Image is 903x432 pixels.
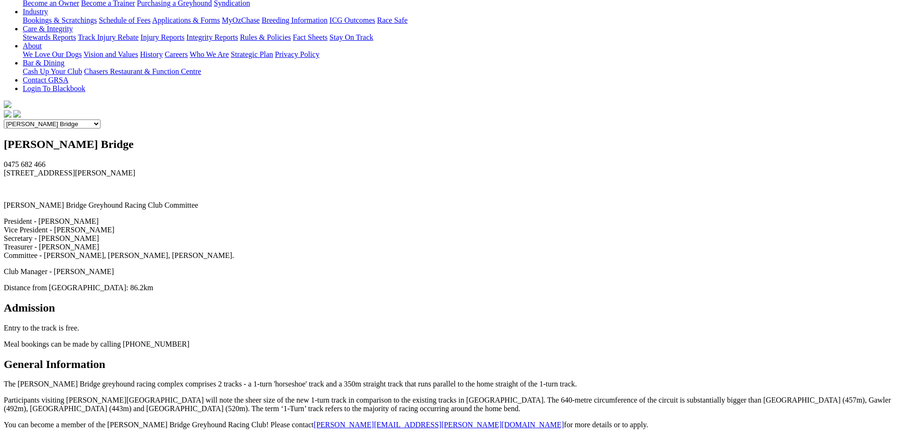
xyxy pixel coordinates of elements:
a: Track Injury Rebate [78,33,138,41]
p: Meal bookings can be made by calling [PHONE_NUMBER] [4,340,899,349]
p: Distance from [GEOGRAPHIC_DATA]: 86.2km [4,284,899,292]
a: Vision and Values [83,50,138,58]
a: Bar & Dining [23,59,64,67]
a: Strategic Plan [231,50,273,58]
a: ICG Outcomes [329,16,375,24]
a: History [140,50,163,58]
p: You can become a member of the [PERSON_NAME] Bridge Greyhound Racing Club! Please contact for mor... [4,421,899,429]
a: Stay On Track [329,33,373,41]
div: Bar & Dining [23,67,899,76]
img: logo-grsa-white.png [4,101,11,108]
a: Fact Sheets [293,33,328,41]
h2: [PERSON_NAME] Bridge [4,138,899,151]
div: Care & Integrity [23,33,899,42]
p: The [PERSON_NAME] Bridge greyhound racing complex comprises 2 tracks - a 1-turn 'horseshoe' track... [4,380,899,388]
a: Applications & Forms [152,16,220,24]
a: Rules & Policies [240,33,291,41]
a: Bookings & Scratchings [23,16,97,24]
p: ​Participants visiting [PERSON_NAME][GEOGRAPHIC_DATA] will note the sheer size of the new 1-turn ... [4,396,899,413]
div: About [23,50,899,59]
p: 0475 682 466 [STREET_ADDRESS][PERSON_NAME] [4,160,899,177]
a: Breeding Information [262,16,328,24]
a: Privacy Policy [275,50,319,58]
p: [PERSON_NAME] Bridge Greyhound Racing Club Committee [4,201,899,210]
a: Chasers Restaurant & Function Centre [84,67,201,75]
a: Integrity Reports [186,33,238,41]
a: Industry [23,8,48,16]
a: Login To Blackbook [23,84,85,92]
div: Industry [23,16,899,25]
img: twitter.svg [13,110,21,118]
p: Entry to the track is free. [4,324,899,332]
a: Contact GRSA [23,76,68,84]
a: [PERSON_NAME][EMAIL_ADDRESS][PERSON_NAME][DOMAIN_NAME] [314,421,564,429]
a: Race Safe [377,16,407,24]
a: Careers [164,50,188,58]
p: Club Manager - [PERSON_NAME] [4,267,899,276]
a: About [23,42,42,50]
a: Schedule of Fees [99,16,150,24]
a: We Love Our Dogs [23,50,82,58]
a: Care & Integrity [23,25,73,33]
a: Injury Reports [140,33,184,41]
h2: General Information [4,358,899,371]
img: facebook.svg [4,110,11,118]
a: Who We Are [190,50,229,58]
h2: Admission [4,302,899,314]
a: Cash Up Your Club [23,67,82,75]
a: MyOzChase [222,16,260,24]
p: President - [PERSON_NAME] Vice President - [PERSON_NAME] Secretary - [PERSON_NAME] Treasurer - [P... [4,217,899,260]
a: Stewards Reports [23,33,76,41]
